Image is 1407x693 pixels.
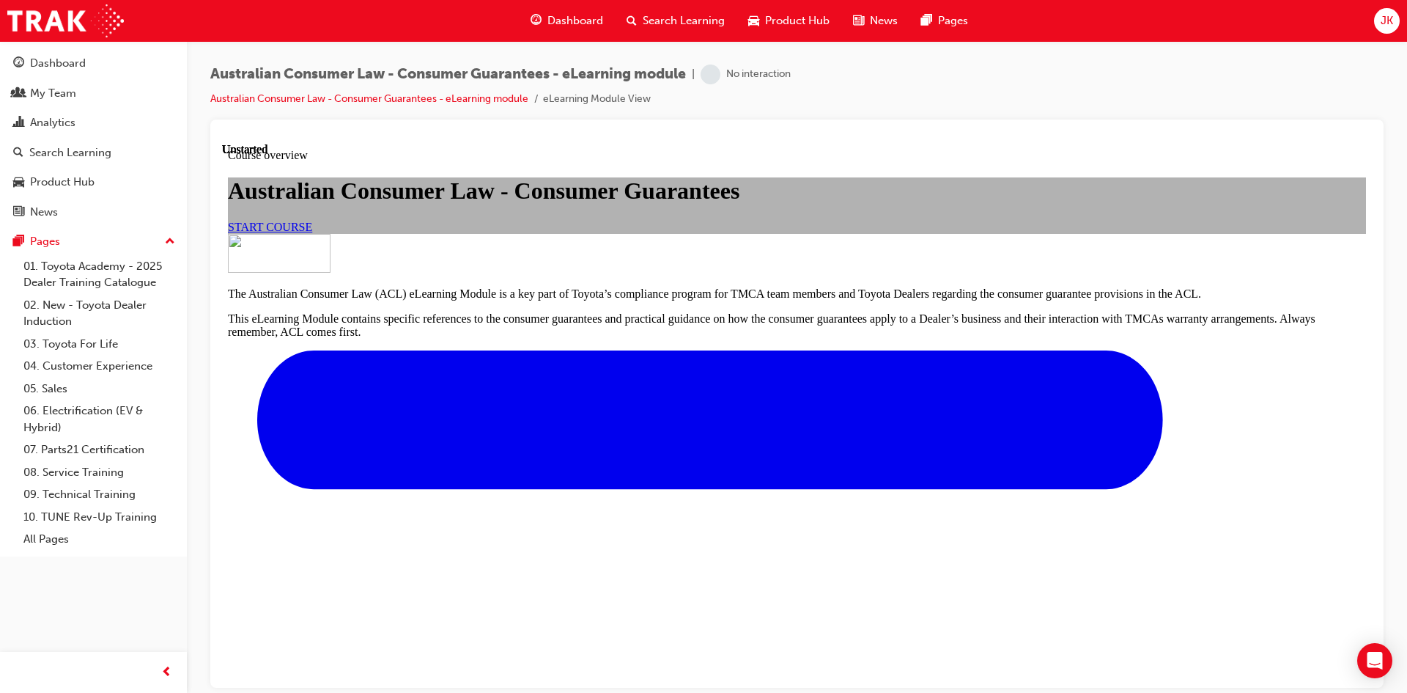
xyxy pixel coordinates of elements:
a: 03. Toyota For Life [18,333,181,356]
p: This eLearning Module contains specific references to the consumer guarantees and practical guida... [6,169,1144,196]
div: Search Learning [29,144,111,161]
div: No interaction [726,67,791,81]
a: 10. TUNE Rev-Up Training [18,506,181,529]
div: Analytics [30,114,75,131]
button: Pages [6,228,181,255]
a: news-iconNews [841,6,909,36]
a: 01. Toyota Academy - 2025 Dealer Training Catalogue [18,255,181,294]
span: prev-icon [161,664,172,682]
a: News [6,199,181,226]
span: learningRecordVerb_NONE-icon [701,65,720,84]
span: Australian Consumer Law - Consumer Guarantees - eLearning module [210,66,686,83]
a: All Pages [18,528,181,551]
a: 06. Electrification (EV & Hybrid) [18,400,181,439]
div: Pages [30,233,60,250]
div: Dashboard [30,55,86,72]
div: Open Intercom Messenger [1357,643,1392,678]
div: My Team [30,85,76,102]
span: news-icon [853,12,864,30]
div: Product Hub [30,174,95,191]
a: 04. Customer Experience [18,355,181,378]
a: car-iconProduct Hub [736,6,841,36]
span: up-icon [165,232,175,252]
a: My Team [6,80,181,107]
a: Dashboard [6,50,181,77]
span: | [692,66,695,83]
span: guage-icon [13,57,24,70]
span: car-icon [748,12,759,30]
button: DashboardMy TeamAnalyticsSearch LearningProduct HubNews [6,47,181,228]
a: START COURSE [6,78,90,90]
span: Course overview [6,6,86,18]
a: Australian Consumer Law - Consumer Guarantees - eLearning module [210,92,528,105]
span: search-icon [13,147,23,160]
span: people-icon [13,87,24,100]
span: Dashboard [547,12,603,29]
button: JK [1374,8,1400,34]
a: Analytics [6,109,181,136]
a: 07. Parts21 Certification [18,439,181,461]
li: eLearning Module View [543,91,651,108]
a: 08. Service Training [18,461,181,484]
a: Product Hub [6,169,181,196]
a: pages-iconPages [909,6,980,36]
span: Search Learning [643,12,725,29]
span: Product Hub [765,12,830,29]
span: news-icon [13,206,24,219]
img: Trak [7,4,124,37]
span: JK [1381,12,1393,29]
span: car-icon [13,176,24,189]
a: 02. New - Toyota Dealer Induction [18,294,181,333]
div: News [30,204,58,221]
span: guage-icon [531,12,542,30]
a: search-iconSearch Learning [615,6,736,36]
span: News [870,12,898,29]
span: pages-icon [921,12,932,30]
a: guage-iconDashboard [519,6,615,36]
h1: Australian Consumer Law - Consumer Guarantees [6,34,1144,62]
span: pages-icon [13,235,24,249]
a: 09. Technical Training [18,483,181,506]
a: 05. Sales [18,378,181,400]
span: search-icon [627,12,637,30]
p: The Australian Consumer Law (ACL) eLearning Module is a key part of Toyota’s compliance program f... [6,144,1144,158]
a: Search Learning [6,139,181,166]
span: Pages [938,12,968,29]
span: chart-icon [13,117,24,130]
